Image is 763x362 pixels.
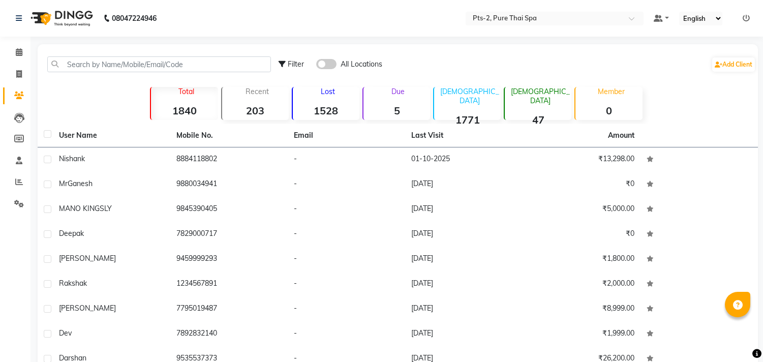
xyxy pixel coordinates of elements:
td: - [288,247,405,272]
td: 9880034941 [170,172,288,197]
span: MANO KINGSLY [59,204,112,213]
th: Last Visit [405,124,523,147]
td: - [288,172,405,197]
span: Filter [288,59,304,69]
p: Member [579,87,642,96]
td: [DATE] [405,322,523,347]
td: ₹0 [523,172,640,197]
td: ₹8,999.00 [523,297,640,322]
strong: 47 [505,113,571,126]
td: - [288,197,405,222]
span: Nishank [59,154,85,163]
td: ₹0 [523,222,640,247]
strong: 5 [363,104,430,117]
td: 7795019487 [170,297,288,322]
td: - [288,272,405,297]
td: [DATE] [405,247,523,272]
span: All Locations [341,59,382,70]
th: Amount [602,124,640,147]
p: Due [365,87,430,96]
span: [PERSON_NAME] [59,254,116,263]
th: Email [288,124,405,147]
strong: 1771 [434,113,501,126]
td: 1234567891 [170,272,288,297]
th: Mobile No. [170,124,288,147]
td: - [288,322,405,347]
td: ₹1,800.00 [523,247,640,272]
th: User Name [53,124,170,147]
td: 01-10-2025 [405,147,523,172]
td: 9459999293 [170,247,288,272]
td: ₹2,000.00 [523,272,640,297]
span: dev [59,328,72,338]
td: - [288,297,405,322]
p: [DEMOGRAPHIC_DATA] [438,87,501,105]
p: [DEMOGRAPHIC_DATA] [509,87,571,105]
td: 7829000717 [170,222,288,247]
td: - [288,222,405,247]
strong: 203 [222,104,289,117]
iframe: chat widget [720,321,753,352]
td: [DATE] [405,297,523,322]
span: Rakshak [59,279,87,288]
td: ₹13,298.00 [523,147,640,172]
td: [DATE] [405,172,523,197]
td: ₹1,999.00 [523,322,640,347]
span: [PERSON_NAME] [59,304,116,313]
span: Deepak [59,229,84,238]
strong: 1528 [293,104,359,117]
td: [DATE] [405,222,523,247]
span: Mr [59,179,68,188]
a: Add Client [712,57,755,72]
p: Total [155,87,218,96]
b: 08047224946 [112,4,157,33]
td: [DATE] [405,197,523,222]
td: [DATE] [405,272,523,297]
img: logo [26,4,96,33]
p: Recent [226,87,289,96]
input: Search by Name/Mobile/Email/Code [47,56,271,72]
p: Lost [297,87,359,96]
strong: 0 [575,104,642,117]
td: ₹5,000.00 [523,197,640,222]
td: - [288,147,405,172]
span: Ganesh [68,179,93,188]
td: 9845390405 [170,197,288,222]
td: 7892832140 [170,322,288,347]
strong: 1840 [151,104,218,117]
td: 8884118802 [170,147,288,172]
